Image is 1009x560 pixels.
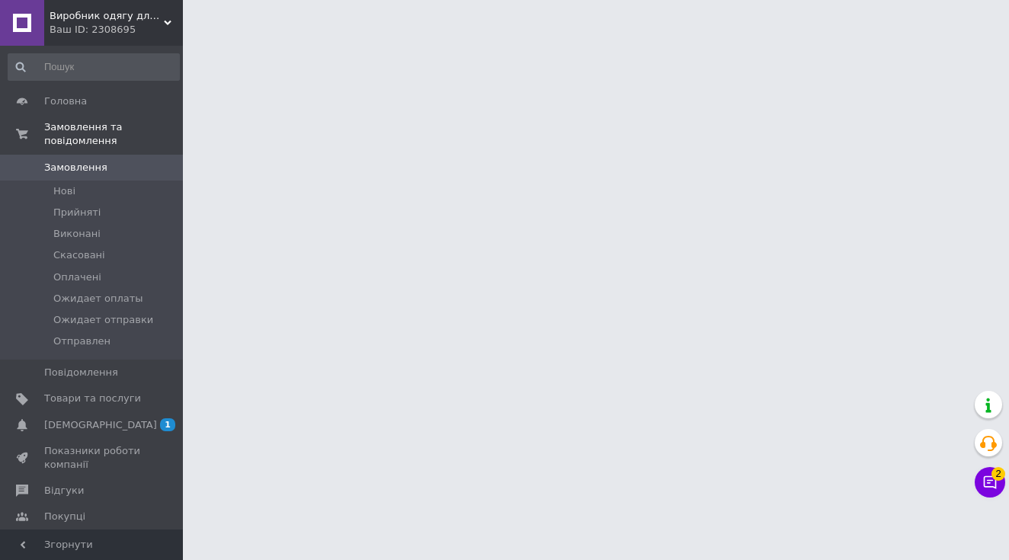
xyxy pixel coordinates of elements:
[44,484,84,498] span: Відгуки
[53,227,101,241] span: Виконані
[991,467,1005,481] span: 2
[53,184,75,198] span: Нові
[975,467,1005,498] button: Чат з покупцем2
[53,334,111,348] span: Отправлен
[44,418,157,432] span: [DEMOGRAPHIC_DATA]
[44,366,118,379] span: Повідомлення
[8,53,180,81] input: Пошук
[53,270,101,284] span: Оплачені
[53,292,143,306] span: Ожидает оплаты
[44,94,87,108] span: Головна
[44,444,141,472] span: Показники роботи компанії
[44,120,183,148] span: Замовлення та повідомлення
[50,9,164,23] span: Виробник одягу для будинку та сну - Modashoping
[160,418,175,431] span: 1
[44,510,85,523] span: Покупці
[44,161,107,174] span: Замовлення
[53,248,105,262] span: Скасовані
[53,206,101,219] span: Прийняті
[50,23,183,37] div: Ваш ID: 2308695
[53,313,153,327] span: Ожидает отправки
[44,392,141,405] span: Товари та послуги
